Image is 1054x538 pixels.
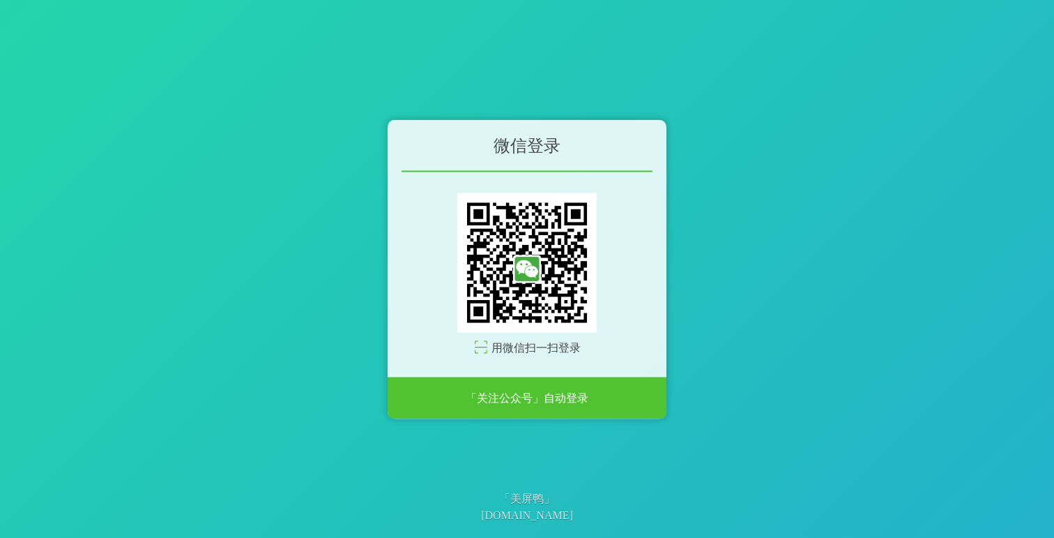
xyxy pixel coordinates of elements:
p: 「美屏鸭」 [481,491,573,507]
a: [DOMAIN_NAME] [481,509,573,521]
img: showqrcode [457,193,597,332]
div: 微信登录 [388,119,666,172]
div: 用微信扫一扫登录 [388,339,666,356]
div: 「关注公众号」自动登录 [388,377,666,419]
